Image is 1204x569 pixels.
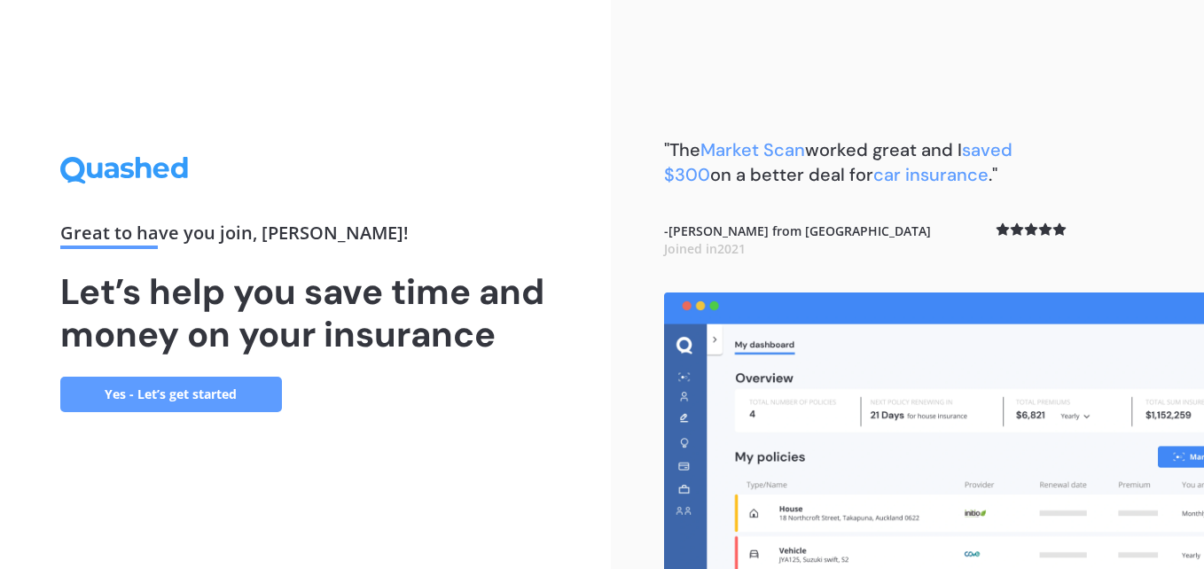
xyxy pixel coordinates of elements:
a: Yes - Let’s get started [60,377,282,412]
h1: Let’s help you save time and money on your insurance [60,270,551,355]
span: saved $300 [664,138,1012,186]
span: Market Scan [700,138,805,161]
span: car insurance [873,163,989,186]
span: Joined in 2021 [664,240,746,257]
b: - [PERSON_NAME] from [GEOGRAPHIC_DATA] [664,222,931,257]
div: Great to have you join , [PERSON_NAME] ! [60,224,551,249]
b: "The worked great and I on a better deal for ." [664,138,1012,186]
img: dashboard.webp [664,292,1204,569]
